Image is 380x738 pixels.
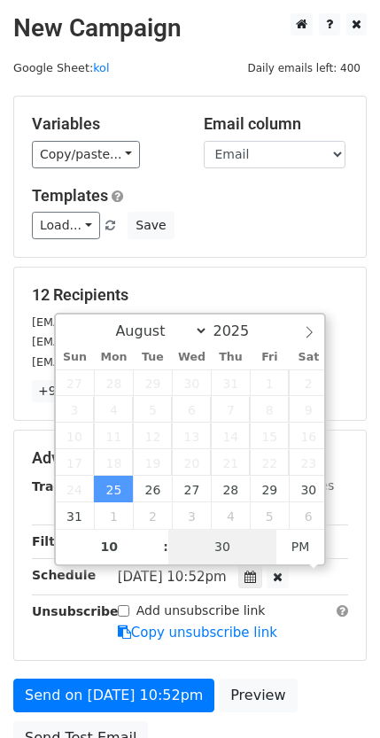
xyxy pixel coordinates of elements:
[276,529,325,564] span: Click to toggle
[94,396,133,423] span: August 4, 2025
[32,186,108,205] a: Templates
[13,679,214,712] a: Send on [DATE] 10:52pm
[118,569,227,585] span: [DATE] 10:52pm
[241,58,367,78] span: Daily emails left: 400
[289,502,328,529] span: September 6, 2025
[289,396,328,423] span: August 9, 2025
[211,476,250,502] span: August 28, 2025
[56,396,95,423] span: August 3, 2025
[32,114,177,134] h5: Variables
[289,352,328,363] span: Sat
[250,396,289,423] span: August 8, 2025
[32,141,140,168] a: Copy/paste...
[133,476,172,502] span: August 26, 2025
[250,476,289,502] span: August 29, 2025
[56,423,95,449] span: August 10, 2025
[56,369,95,396] span: July 27, 2025
[168,529,276,564] input: Minute
[56,502,95,529] span: August 31, 2025
[94,369,133,396] span: July 28, 2025
[211,449,250,476] span: August 21, 2025
[172,449,211,476] span: August 20, 2025
[94,449,133,476] span: August 18, 2025
[133,423,172,449] span: August 12, 2025
[133,352,172,363] span: Tue
[93,61,109,74] a: kol
[172,396,211,423] span: August 6, 2025
[219,679,297,712] a: Preview
[291,653,380,738] div: 聊天小组件
[56,476,95,502] span: August 24, 2025
[172,502,211,529] span: September 3, 2025
[172,352,211,363] span: Wed
[56,529,164,564] input: Hour
[211,352,250,363] span: Thu
[32,212,100,239] a: Load...
[172,369,211,396] span: July 30, 2025
[250,449,289,476] span: August 22, 2025
[250,369,289,396] span: August 1, 2025
[32,534,77,548] strong: Filters
[32,479,91,493] strong: Tracking
[32,285,348,305] h5: 12 Recipients
[32,380,98,402] a: +9 more
[289,423,328,449] span: August 16, 2025
[211,423,250,449] span: August 14, 2025
[32,315,229,329] small: [EMAIL_ADDRESS][DOMAIN_NAME]
[289,476,328,502] span: August 30, 2025
[94,423,133,449] span: August 11, 2025
[13,13,367,43] h2: New Campaign
[208,322,272,339] input: Year
[128,212,174,239] button: Save
[211,502,250,529] span: September 4, 2025
[94,476,133,502] span: August 25, 2025
[32,335,229,348] small: [EMAIL_ADDRESS][DOMAIN_NAME]
[56,449,95,476] span: August 17, 2025
[172,423,211,449] span: August 13, 2025
[136,602,266,620] label: Add unsubscribe link
[250,423,289,449] span: August 15, 2025
[250,502,289,529] span: September 5, 2025
[133,502,172,529] span: September 2, 2025
[118,625,277,641] a: Copy unsubscribe link
[133,369,172,396] span: July 29, 2025
[32,355,229,369] small: [EMAIL_ADDRESS][DOMAIN_NAME]
[56,352,95,363] span: Sun
[163,529,168,564] span: :
[289,369,328,396] span: August 2, 2025
[32,568,96,582] strong: Schedule
[211,396,250,423] span: August 7, 2025
[250,352,289,363] span: Fri
[32,604,119,618] strong: Unsubscribe
[133,449,172,476] span: August 19, 2025
[289,449,328,476] span: August 23, 2025
[211,369,250,396] span: July 31, 2025
[13,61,109,74] small: Google Sheet:
[172,476,211,502] span: August 27, 2025
[241,61,367,74] a: Daily emails left: 400
[94,352,133,363] span: Mon
[291,653,380,738] iframe: Chat Widget
[94,502,133,529] span: September 1, 2025
[32,448,348,468] h5: Advanced
[133,396,172,423] span: August 5, 2025
[204,114,349,134] h5: Email column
